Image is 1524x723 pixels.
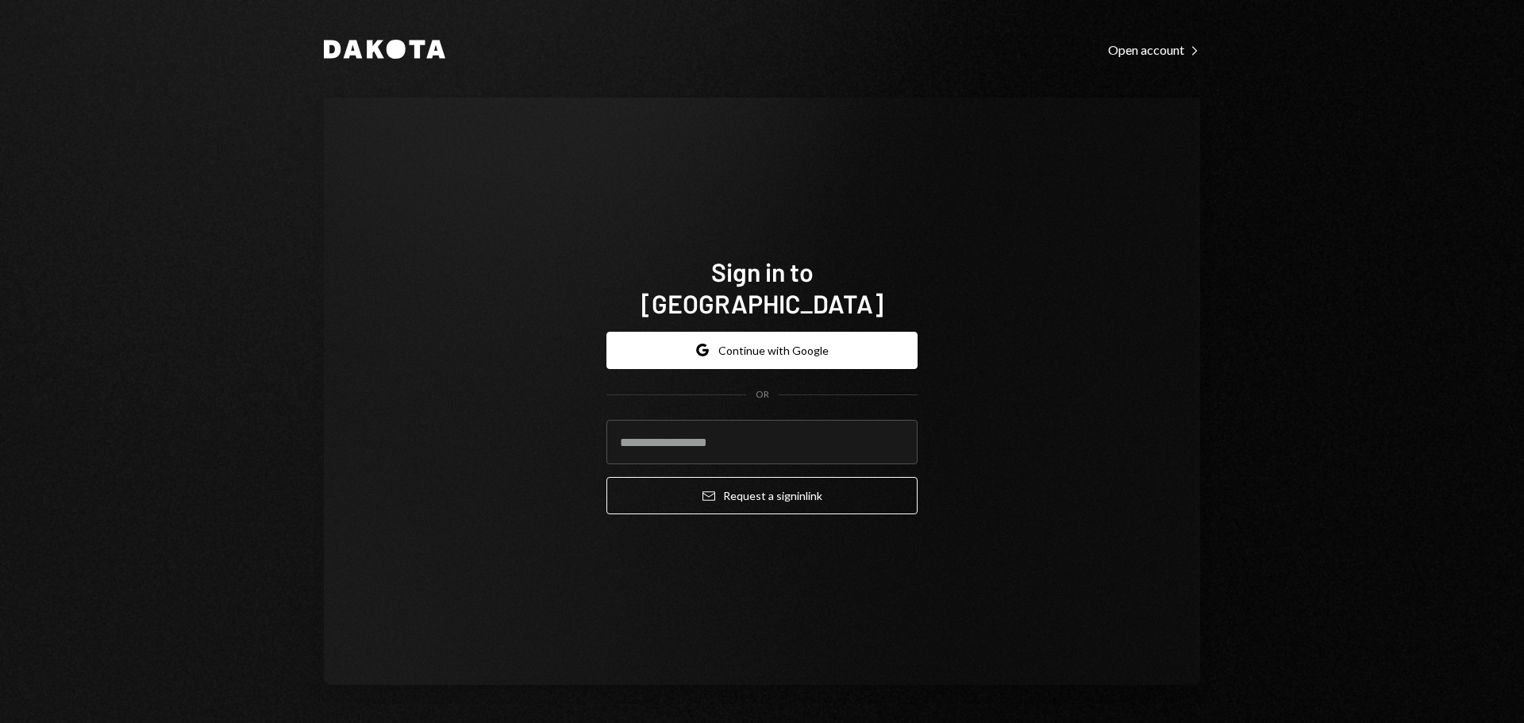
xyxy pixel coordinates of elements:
[756,388,769,402] div: OR
[1108,42,1200,58] div: Open account
[606,477,918,514] button: Request a signinlink
[606,256,918,319] h1: Sign in to [GEOGRAPHIC_DATA]
[606,332,918,369] button: Continue with Google
[1108,40,1200,58] a: Open account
